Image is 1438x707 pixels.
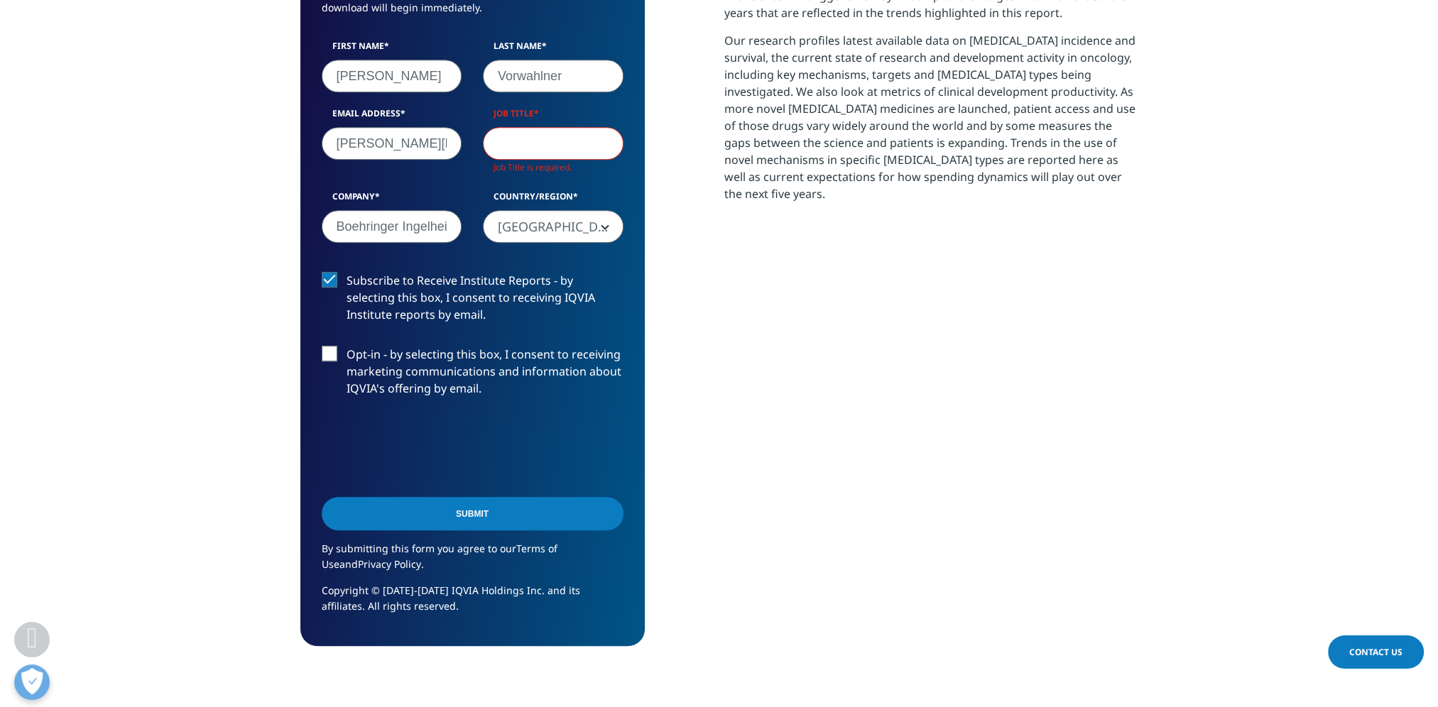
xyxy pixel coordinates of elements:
[322,107,462,127] label: Email Address
[322,497,623,530] input: Submit
[483,40,623,60] label: Last Name
[483,107,623,127] label: Job Title
[494,161,572,173] span: Job Title is required.
[322,420,538,475] iframe: reCAPTCHA
[484,211,623,243] span: Austria
[1349,646,1402,658] span: Contact Us
[14,664,50,700] button: Präferenzen öffnen
[483,210,623,243] span: Austria
[322,272,623,331] label: Subscribe to Receive Institute Reports - by selecting this box, I consent to receiving IQVIA Inst...
[1328,635,1424,669] a: Contact Us
[483,190,623,210] label: Country/Region
[322,583,623,625] p: Copyright © [DATE]-[DATE] IQVIA Holdings Inc. and its affiliates. All rights reserved.
[322,40,462,60] label: First Name
[322,541,623,583] p: By submitting this form you agree to our and .
[322,346,623,405] label: Opt-in - by selecting this box, I consent to receiving marketing communications and information a...
[724,32,1138,213] p: Our research profiles latest available data on [MEDICAL_DATA] incidence and survival, the current...
[358,557,421,571] a: Privacy Policy
[322,190,462,210] label: Company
